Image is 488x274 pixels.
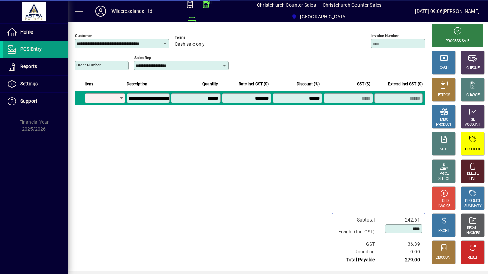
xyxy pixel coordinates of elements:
div: ACCOUNT [465,122,481,127]
span: Quantity [202,80,218,88]
div: RECALL [467,226,479,231]
div: PROCESS SALE [446,39,469,44]
span: Reports [20,64,37,69]
span: Discount (%) [297,80,320,88]
mat-label: Customer [75,33,92,38]
span: Rate incl GST ($) [239,80,269,88]
span: Christchurch [289,10,349,23]
td: 242.61 [382,216,422,224]
span: GST ($) [357,80,370,88]
div: MISC [440,117,448,122]
div: Wildcrosslands Ltd [111,6,152,17]
div: PRODUCT [465,147,480,152]
td: Subtotal [335,216,382,224]
span: Extend incl GST ($) [388,80,423,88]
a: Settings [3,76,68,92]
a: Home [3,24,68,41]
div: INVOICES [465,231,480,236]
div: HOLD [440,198,448,204]
mat-label: Sales rep [134,55,151,60]
mat-label: Order number [76,63,101,67]
div: SUMMARY [464,204,481,209]
div: INVOICE [438,204,450,209]
span: Item [85,80,93,88]
span: Support [20,98,37,104]
a: Reports [3,58,68,75]
td: Freight (Incl GST) [335,224,382,240]
a: Support [3,93,68,110]
span: Terms [175,35,215,40]
div: [PERSON_NAME] [443,6,480,17]
div: CASH [440,66,448,71]
span: Settings [20,81,38,86]
span: Home [20,29,33,35]
div: CHARGE [466,93,480,98]
div: NOTE [440,147,448,152]
div: DISCOUNT [436,255,452,260]
span: Description [127,80,147,88]
td: GST [335,240,382,248]
div: GL [471,117,475,122]
td: Rounding [335,248,382,256]
div: DELETE [467,171,479,176]
button: Profile [90,5,111,17]
td: 36.39 [382,240,422,248]
span: POS Entry [20,46,42,52]
td: 279.00 [382,256,422,264]
div: SELECT [438,176,450,182]
div: EFTPOS [438,93,450,98]
div: RESET [468,255,478,260]
td: Total Payable [335,256,382,264]
div: PRICE [440,171,449,176]
td: 0.00 [382,248,422,256]
span: [DATE] 09:06 [415,6,443,17]
mat-label: Invoice number [371,33,399,38]
div: PROFIT [438,228,450,233]
span: Cash sale only [175,42,205,47]
div: LINE [469,176,476,182]
span: [GEOGRAPHIC_DATA] [300,11,347,22]
div: PRODUCT [465,198,480,204]
div: CHEQUE [466,66,479,71]
div: PRODUCT [436,122,451,127]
